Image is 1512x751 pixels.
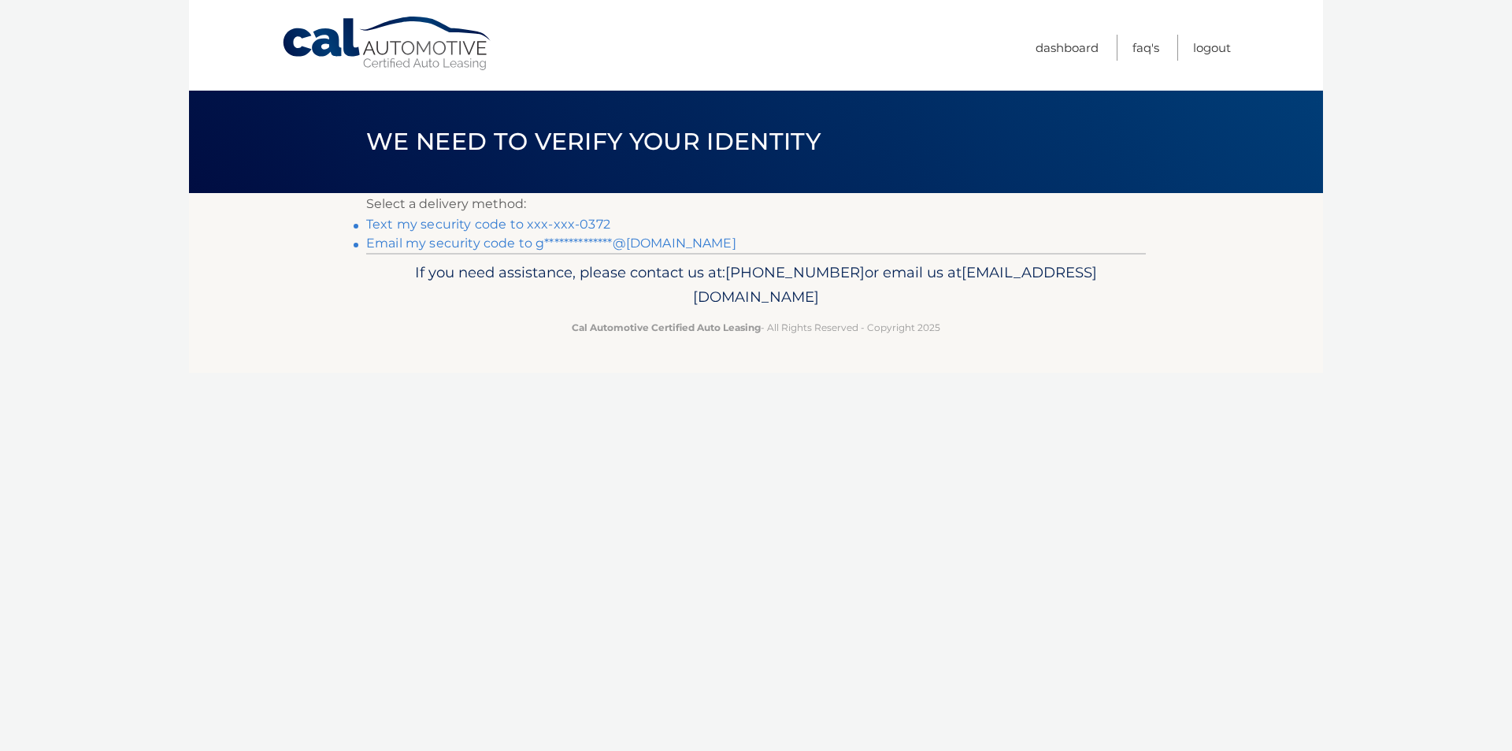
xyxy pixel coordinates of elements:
[1132,35,1159,61] a: FAQ's
[572,322,761,333] strong: Cal Automotive Certified Auto Leasing
[366,127,821,156] span: We need to verify your identity
[1193,35,1231,61] a: Logout
[281,16,494,72] a: Cal Automotive
[725,263,865,281] span: [PHONE_NUMBER]
[1036,35,1099,61] a: Dashboard
[366,193,1146,215] p: Select a delivery method:
[366,217,610,232] a: Text my security code to xxx-xxx-0372
[376,260,1136,310] p: If you need assistance, please contact us at: or email us at
[376,319,1136,336] p: - All Rights Reserved - Copyright 2025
